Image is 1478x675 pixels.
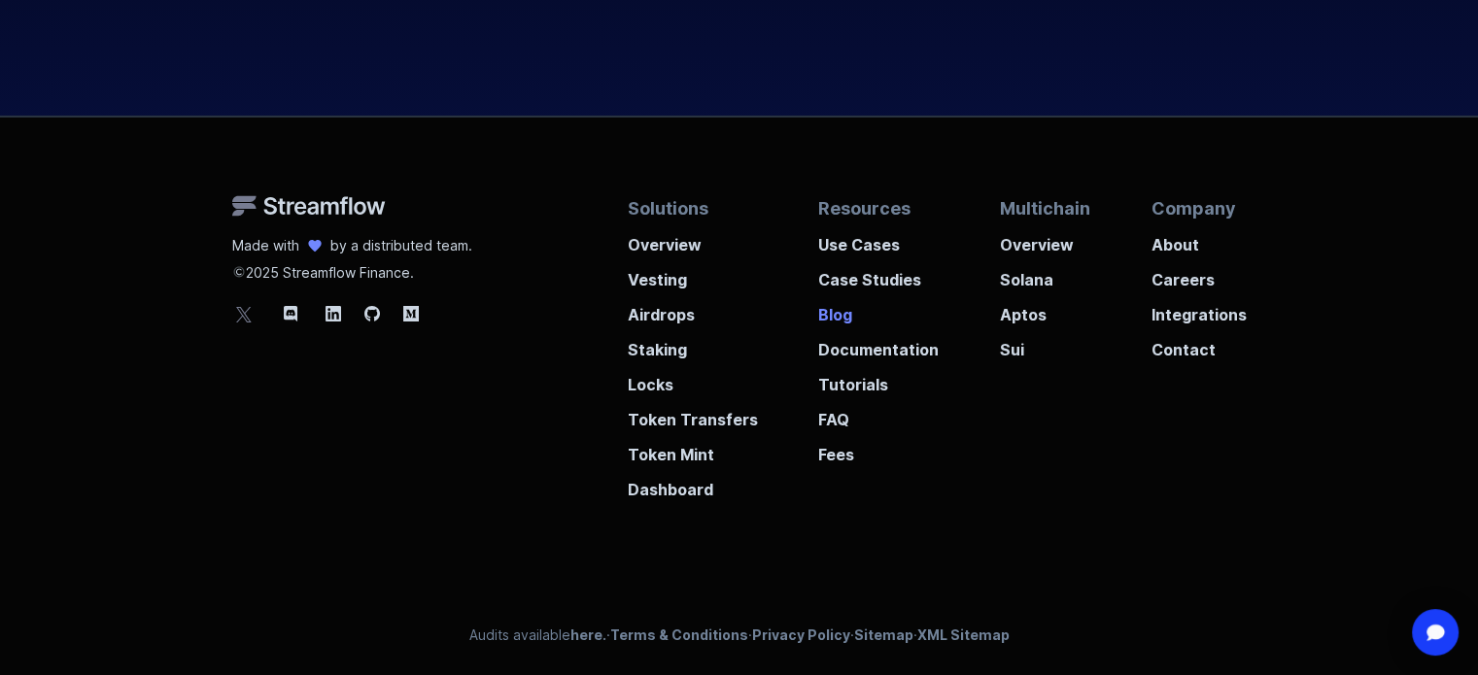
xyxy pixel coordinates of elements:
a: Locks [628,361,758,396]
div: Open Intercom Messenger [1412,609,1459,656]
a: Terms & Conditions [610,626,748,643]
a: Blog [818,291,939,326]
a: XML Sitemap [917,626,1010,643]
a: Sui [1000,326,1090,361]
p: Solutions [628,195,758,221]
p: Company [1151,195,1246,221]
a: Case Studies [818,256,939,291]
a: About [1151,221,1246,256]
a: Privacy Policy [752,626,850,643]
img: Streamflow Logo [232,195,386,217]
a: Use Cases [818,221,939,256]
p: Resources [818,195,939,221]
p: 2025 Streamflow Finance. [232,255,472,283]
a: Integrations [1151,291,1246,326]
p: Multichain [1000,195,1090,221]
a: Overview [1000,221,1090,256]
p: Made with [232,236,299,255]
a: Staking [628,326,758,361]
a: Airdrops [628,291,758,326]
a: Aptos [1000,291,1090,326]
a: Fees [818,431,939,466]
a: Dashboard [628,466,758,501]
a: Tutorials [818,361,939,396]
a: Overview [628,221,758,256]
a: Token Mint [628,431,758,466]
a: FAQ [818,396,939,431]
p: by a distributed team. [330,236,472,255]
a: Token Transfers [628,396,758,431]
a: Sitemap [854,626,913,643]
p: Audits available · · · · [469,625,1010,645]
a: Contact [1151,326,1246,361]
a: Careers [1151,256,1246,291]
a: Vesting [628,256,758,291]
a: Solana [1000,256,1090,291]
a: Documentation [818,326,939,361]
a: here. [570,626,606,643]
